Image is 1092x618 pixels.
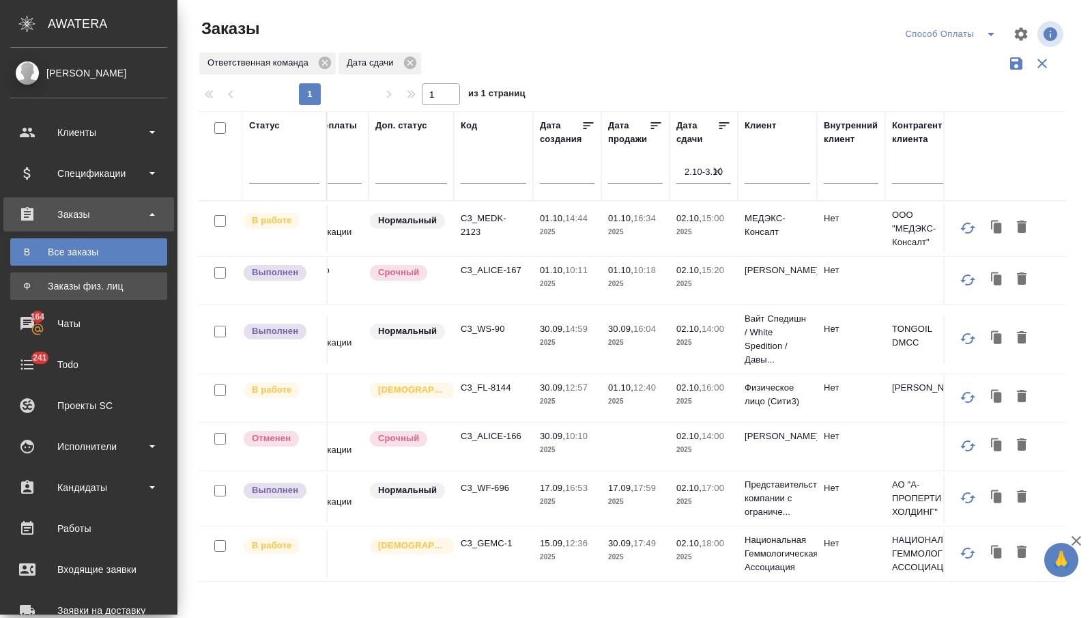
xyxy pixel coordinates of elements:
[745,264,810,277] p: [PERSON_NAME]
[461,430,526,443] p: C3_ALICE-166
[951,212,984,244] button: Обновить
[824,119,878,146] div: Внутренний клиент
[702,483,724,493] p: 17:00
[369,430,447,448] div: Выставляется автоматически, если на указанный объем услуг необходимо больше времени в стандартном...
[608,550,663,564] p: 2025
[951,264,984,296] button: Обновить
[10,313,167,334] div: Чаты
[633,382,656,393] p: 12:40
[565,265,588,275] p: 10:11
[1010,485,1033,511] button: Удалить
[1029,51,1055,76] button: Сбросить фильтры
[902,23,1005,45] div: split button
[10,204,167,225] div: Заказы
[892,208,958,249] p: ООО "МЕДЭКС-Консалт"
[198,18,259,40] span: Заказы
[745,381,810,408] p: Физическое лицо (Сити3)
[565,213,588,223] p: 14:44
[984,215,1010,241] button: Клонировать
[369,381,447,399] div: Выставляется автоматически для первых 3 заказов нового контактного лица. Особое внимание
[951,537,984,570] button: Обновить
[633,213,656,223] p: 16:34
[608,395,663,408] p: 2025
[633,483,656,493] p: 17:59
[892,478,958,519] p: АО "А-ПРОПЕРТИ ХОЛДИНГ"
[540,225,594,239] p: 2025
[1010,326,1033,352] button: Удалить
[824,381,878,395] p: Нет
[369,481,447,500] div: Статус по умолчанию для стандартных заказов
[892,119,958,146] div: Контрагент клиента
[540,395,594,408] p: 2025
[1005,18,1037,51] span: Настроить таблицу
[10,163,167,184] div: Спецификации
[10,559,167,580] div: Входящие заявки
[369,212,447,230] div: Статус по умолчанию для стандартных заказов
[633,324,656,334] p: 16:04
[565,324,588,334] p: 14:59
[461,119,477,132] div: Код
[378,539,446,552] p: [DEMOGRAPHIC_DATA]
[378,324,437,338] p: Нормальный
[369,264,447,282] div: Выставляется автоматически, если на указанный объем услуг необходимо больше времени в стандартном...
[824,322,878,336] p: Нет
[242,212,319,230] div: Выставляет ПМ после принятия заказа от КМа
[375,119,427,132] div: Доп. статус
[461,381,526,395] p: C3_FL-8144
[10,518,167,539] div: Работы
[3,389,174,423] a: Проекты SC
[824,481,878,495] p: Нет
[10,238,167,266] a: ВВсе заказы
[824,430,878,443] p: Нет
[1010,384,1033,410] button: Удалить
[745,312,810,367] p: Вайт Спедишн / White Spedition / Давы...
[461,322,526,336] p: C3_WS-90
[378,214,437,227] p: Нормальный
[608,213,633,223] p: 01.10,
[608,336,663,350] p: 2025
[633,538,656,548] p: 17:49
[565,382,588,393] p: 12:57
[1010,433,1033,459] button: Удалить
[676,277,731,291] p: 2025
[369,537,447,555] div: Выставляется автоматически для первых 3 заказов нового контактного лица. Особое внимание
[676,538,702,548] p: 02.10,
[702,265,724,275] p: 15:20
[1010,215,1033,241] button: Удалить
[608,225,663,239] p: 2025
[242,264,319,282] div: Выставляет ПМ после сдачи и проведения начислений. Последний этап для ПМа
[540,277,594,291] p: 2025
[3,348,174,382] a: 241Todo
[540,336,594,350] p: 2025
[207,56,313,70] p: Ответственная команда
[676,336,731,350] p: 2025
[199,53,336,74] div: Ответственная команда
[608,495,663,509] p: 2025
[540,213,565,223] p: 01.10,
[252,383,291,397] p: В работе
[461,264,526,277] p: C3_ALICE-167
[252,214,291,227] p: В работе
[745,478,810,519] p: Представительство компании с ограниче...
[17,279,160,293] div: Заказы физ. лиц
[892,533,958,574] p: НАЦИОНАЛЬНАЯ ГЕММОЛОГИЧЕСКАЯ АССОЦИАЦ...
[540,119,581,146] div: Дата создания
[608,119,649,146] div: Дата продажи
[1050,546,1073,574] span: 🙏
[676,382,702,393] p: 02.10,
[369,322,447,341] div: Статус по умолчанию для стандартных заказов
[540,483,565,493] p: 17.09,
[1044,543,1078,577] button: 🙏
[468,85,526,105] span: из 1 страниц
[702,382,724,393] p: 16:00
[676,213,702,223] p: 02.10,
[10,272,167,300] a: ФЗаказы физ. лиц
[1037,21,1066,47] span: Посмотреть информацию
[1010,267,1033,293] button: Удалить
[608,382,633,393] p: 01.10,
[17,245,160,259] div: Все заказы
[242,481,319,500] div: Выставляет ПМ после сдачи и проведения начислений. Последний этап для ПМа
[3,307,174,341] a: 164Чаты
[347,56,399,70] p: Дата сдачи
[892,381,958,395] p: [PERSON_NAME]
